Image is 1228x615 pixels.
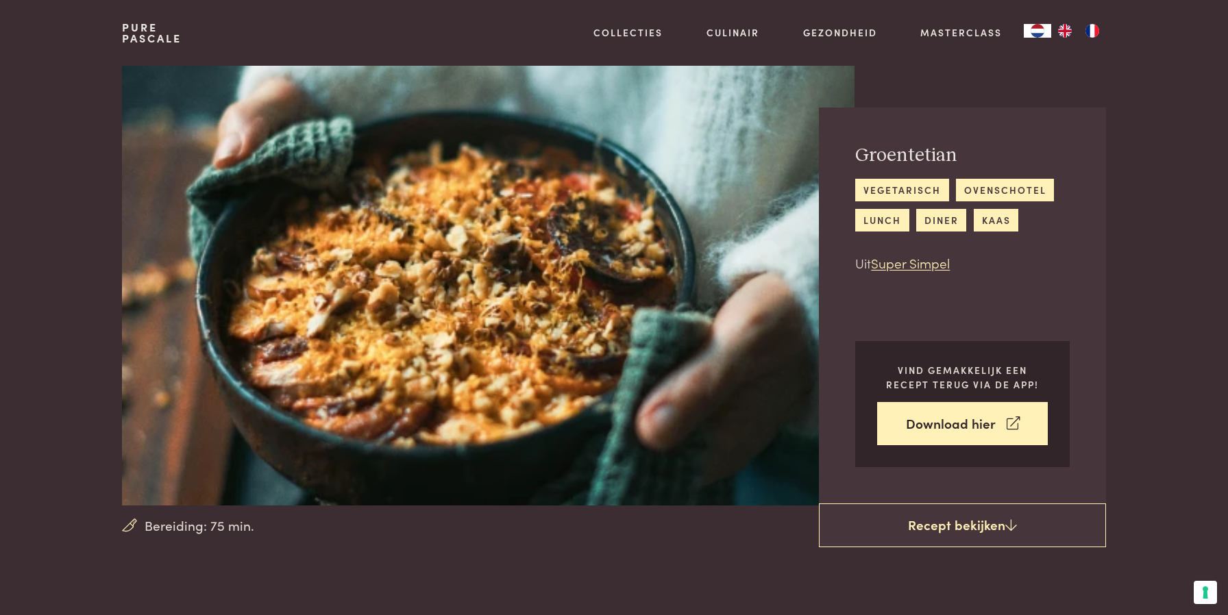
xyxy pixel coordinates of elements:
a: NL [1024,24,1051,38]
a: vegetarisch [855,179,948,201]
a: Gezondheid [803,25,877,40]
a: Download hier [877,402,1048,445]
a: lunch [855,209,909,231]
a: FR [1079,24,1106,38]
a: Collecties [593,25,663,40]
span: Bereiding: 75 min. [145,516,254,536]
div: Language [1024,24,1051,38]
a: Super Simpel [871,253,950,272]
aside: Language selected: Nederlands [1024,24,1106,38]
button: Uw voorkeuren voor toestemming voor trackingtechnologieën [1194,581,1217,604]
a: Culinair [707,25,759,40]
a: EN [1051,24,1079,38]
h2: Groentetian [855,144,1070,168]
img: Groentetian [122,66,855,505]
p: Uit [855,253,1070,273]
a: Recept bekijken [819,503,1106,547]
a: Masterclass [920,25,1002,40]
ul: Language list [1051,24,1106,38]
a: PurePascale [122,22,182,44]
a: diner [916,209,966,231]
a: ovenschotel [956,179,1054,201]
p: Vind gemakkelijk een recept terug via de app! [877,363,1048,391]
a: kaas [974,209,1018,231]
